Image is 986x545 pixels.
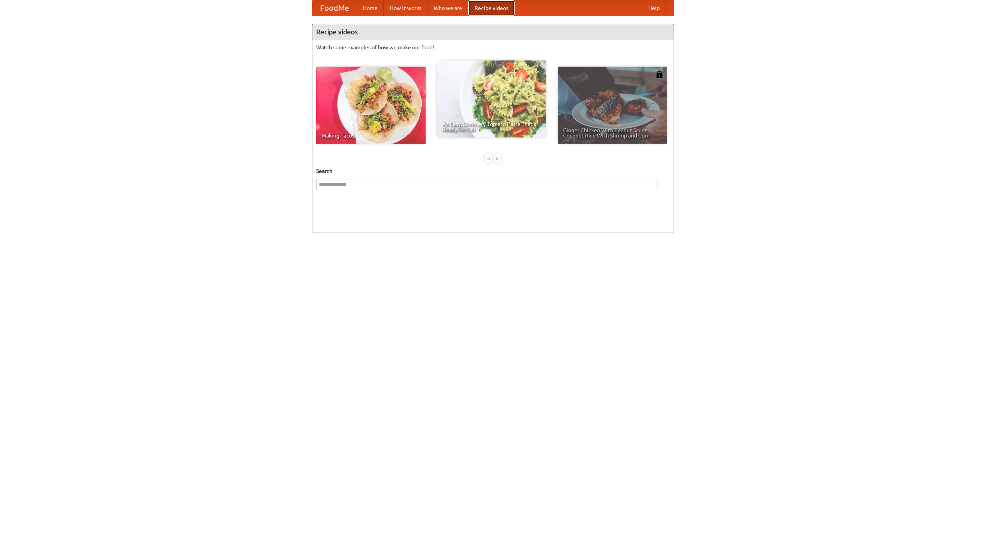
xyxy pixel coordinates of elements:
p: Watch some examples of how we make our food! [316,44,670,51]
span: An Easy, Summery Tomato Pasta That's Ready for Fall [442,121,541,132]
h5: Search [316,167,670,175]
a: Recipe videos [468,0,515,16]
h4: Recipe videos [312,24,674,40]
a: How it works [384,0,428,16]
span: Making Tacos [322,133,420,138]
img: 483408.png [656,70,663,78]
div: » [494,154,501,163]
a: Who we are [428,0,468,16]
a: An Easy, Summery Tomato Pasta That's Ready for Fall [437,60,546,138]
a: Help [642,0,666,16]
div: « [485,154,492,163]
a: Making Tacos [316,67,426,144]
a: FoodMe [312,0,357,16]
a: Home [357,0,384,16]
